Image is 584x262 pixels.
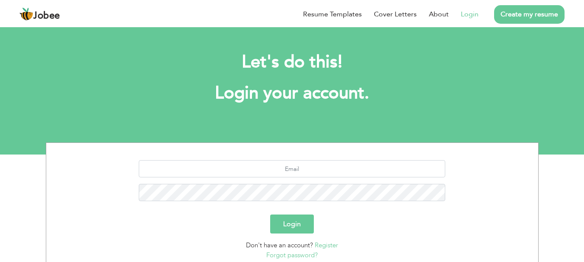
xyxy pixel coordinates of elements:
a: Jobee [19,7,60,21]
a: About [429,9,449,19]
img: jobee.io [19,7,33,21]
h1: Login your account. [59,82,526,104]
a: Forgot password? [266,251,318,259]
a: Login [461,9,479,19]
a: Cover Letters [374,9,417,19]
h2: Let's do this! [59,51,526,73]
span: Don't have an account? [246,241,313,249]
a: Resume Templates [303,9,362,19]
a: Register [315,241,338,249]
span: Jobee [33,11,60,21]
button: Login [270,215,314,234]
a: Create my resume [494,5,565,24]
input: Email [139,160,445,177]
